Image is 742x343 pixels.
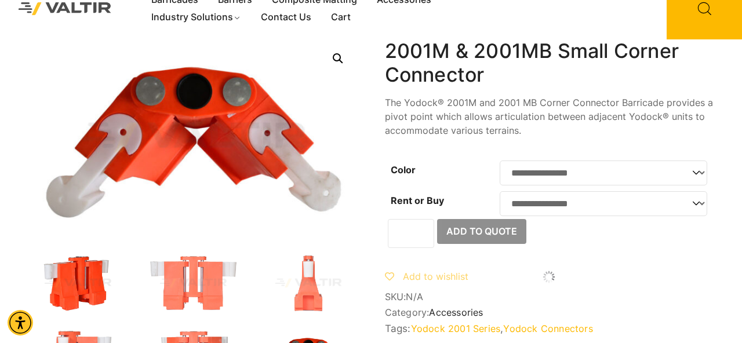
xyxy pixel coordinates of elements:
[8,310,33,335] div: Accessibility Menu
[388,219,434,248] input: Product quantity
[328,48,348,69] a: 🔍
[385,39,713,87] h1: 2001M & 2001MB Small Corner Connector
[385,307,713,318] span: Category:
[406,291,423,302] span: N/A
[429,306,483,318] a: Accessories
[141,9,251,26] a: Industry Solutions
[251,9,321,26] a: Contact Us
[503,323,592,334] a: Yodock Connectors
[391,195,444,206] label: Rent or Buy
[437,219,526,245] button: Add to Quote
[391,164,416,176] label: Color
[385,96,713,137] p: The Yodock® 2001M and 2001 MB Corner Connector Barricade provides a pivot point which allows arti...
[144,254,242,312] img: An orange industrial tool with two metal rods and white components on the sides, designed for spe...
[260,254,358,312] img: An orange industrial tool with a white cylindrical component on top, designed for specific mechan...
[321,9,361,26] a: Cart
[385,323,713,334] span: Tags: ,
[29,254,127,312] img: 2001_LG_Corner_Org_3Q-2.jpg
[385,291,713,302] span: SKU:
[411,323,501,334] a: Yodock 2001 Series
